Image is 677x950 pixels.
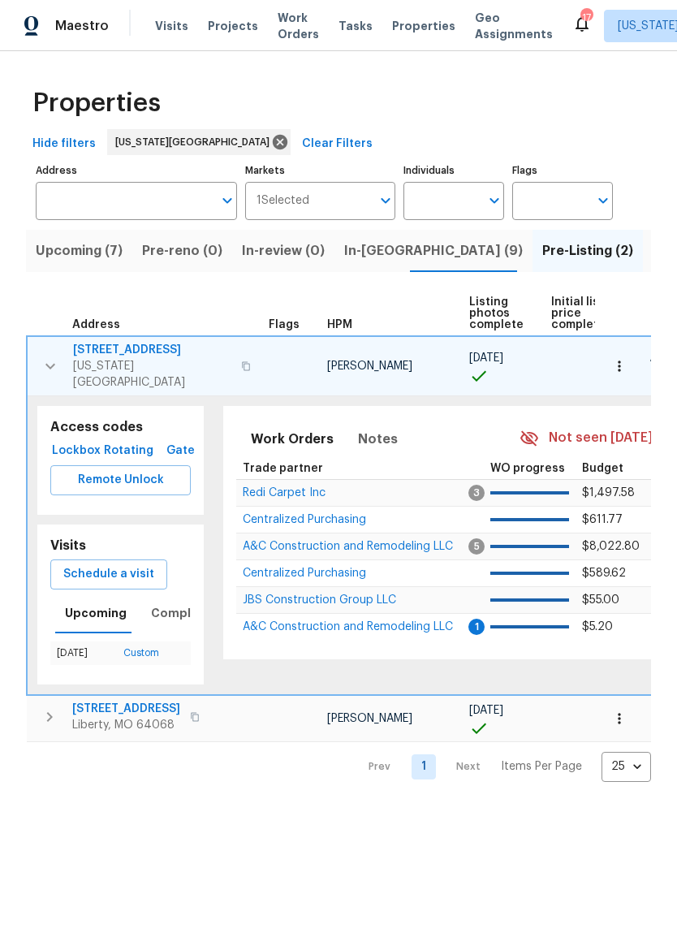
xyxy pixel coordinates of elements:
span: $611.77 [582,514,623,525]
span: Notes [358,428,398,451]
span: Listing photos complete [469,296,524,330]
h5: Access codes [50,419,191,436]
span: 1 Selected [257,194,309,208]
button: Open [592,189,614,212]
span: Pre-reno (0) [142,240,222,262]
a: A&C Construction and Remodeling LLC [243,622,453,632]
span: Properties [392,18,455,34]
span: Address [72,319,120,330]
span: Not seen [DATE] [549,429,653,447]
span: $1,497.58 [582,487,635,499]
button: Rotating [102,436,154,466]
span: Schedule a visit [63,564,154,585]
a: Centralized Purchasing [243,568,366,578]
span: 5 [468,538,485,555]
span: [US_STATE][GEOGRAPHIC_DATA] [115,134,276,150]
span: Redi Carpet Inc [243,487,326,499]
p: Items Per Page [501,758,582,775]
span: Trade partner [243,463,323,474]
span: Pre-Listing (2) [542,240,633,262]
button: Open [216,189,239,212]
span: Upcoming [65,603,127,624]
span: [STREET_ADDRESS] [73,342,231,358]
span: Remote Unlock [63,470,178,490]
span: Geo Assignments [475,10,553,42]
span: Rotating [109,441,148,461]
span: $8,022.80 [582,541,640,552]
span: JBS Construction Group LLC [243,594,396,606]
label: Individuals [403,166,504,175]
div: 25 [602,745,651,788]
span: Centralized Purchasing [243,514,366,525]
a: Centralized Purchasing [243,515,366,525]
h5: Visits [50,538,86,555]
td: [DATE] [50,641,117,665]
span: Gate [161,441,200,461]
div: [US_STATE][GEOGRAPHIC_DATA] [107,129,291,155]
a: Goto page 1 [412,754,436,779]
button: Lockbox [50,436,102,466]
span: Flags [269,319,300,330]
span: Completed [151,603,219,624]
span: Work Orders [251,428,334,451]
span: Work Orders [278,10,319,42]
button: Clear Filters [295,129,379,159]
nav: Pagination Navigation [353,752,651,782]
span: Lockbox [57,441,96,461]
span: Tasks [338,20,373,32]
span: Budget [582,463,623,474]
span: [DATE] [469,705,503,716]
button: Remote Unlock [50,465,191,495]
span: [PERSON_NAME] [327,713,412,724]
span: HPM [327,319,352,330]
span: [US_STATE][GEOGRAPHIC_DATA] [73,358,231,391]
span: [PERSON_NAME] [327,361,412,372]
label: Markets [245,166,396,175]
button: Open [374,189,397,212]
span: Visits [155,18,188,34]
a: Redi Carpet Inc [243,488,326,498]
a: A&C Construction and Remodeling LLC [243,542,453,551]
button: Open [483,189,506,212]
span: Projects [208,18,258,34]
span: In-review (0) [242,240,325,262]
span: WO progress [490,463,565,474]
button: Gate [154,436,206,466]
a: JBS Construction Group LLC [243,595,396,605]
span: Centralized Purchasing [243,568,366,579]
div: 17 [580,10,592,26]
span: [DATE] [469,352,503,364]
span: In-[GEOGRAPHIC_DATA] (9) [344,240,523,262]
span: A&C Construction and Remodeling LLC [243,621,453,633]
span: Hide filters [32,134,96,154]
span: $55.00 [582,594,619,606]
span: Upcoming (7) [36,240,123,262]
span: Properties [32,95,161,111]
button: Schedule a visit [50,559,167,589]
span: Maestro [55,18,109,34]
span: $589.62 [582,568,626,579]
span: Initial list price complete [551,296,606,330]
label: Address [36,166,237,175]
span: 1 [468,619,485,635]
span: A&C Construction and Remodeling LLC [243,541,453,552]
span: [STREET_ADDRESS] [72,701,180,717]
span: $5.20 [582,621,613,633]
a: Custom [123,648,159,658]
span: Clear Filters [302,134,373,154]
button: Hide filters [26,129,102,159]
label: Flags [512,166,613,175]
span: Liberty, MO 64068 [72,717,180,733]
span: 3 [468,485,485,501]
